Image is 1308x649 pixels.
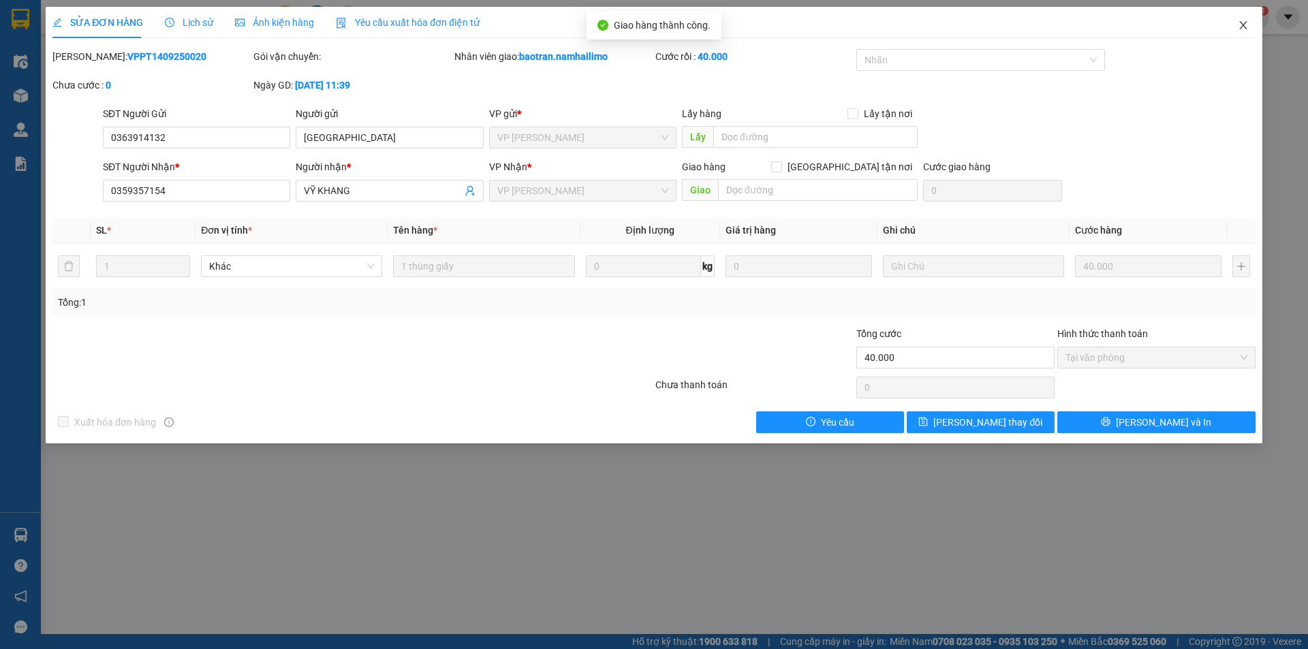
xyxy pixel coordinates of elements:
[682,179,718,201] span: Giao
[682,108,721,119] span: Lấy hàng
[1101,417,1110,428] span: printer
[756,411,904,433] button: exclamation-circleYêu cầu
[165,17,213,28] span: Lịch sử
[209,256,374,276] span: Khác
[336,17,480,28] span: Yêu cầu xuất hóa đơn điện tử
[1238,20,1249,31] span: close
[489,161,527,172] span: VP Nhận
[698,51,728,62] b: 40.000
[918,417,928,428] span: save
[718,179,918,201] input: Dọc đường
[519,51,608,62] b: baotran.namhailimo
[235,17,314,28] span: Ảnh kiện hàng
[52,78,251,93] div: Chưa cước :
[858,106,918,121] span: Lấy tận nơi
[713,126,918,148] input: Dọc đường
[103,106,290,121] div: SĐT Người Gửi
[296,159,483,174] div: Người nhận
[253,49,452,64] div: Gói vận chuyển:
[655,49,854,64] div: Cước rồi :
[1116,415,1211,430] span: [PERSON_NAME] và In
[393,255,574,277] input: VD: Bàn, Ghế
[597,20,608,31] span: check-circle
[782,159,918,174] span: [GEOGRAPHIC_DATA] tận nơi
[726,225,776,236] span: Giá trị hàng
[877,217,1070,244] th: Ghi chú
[726,255,872,277] input: 0
[106,80,111,91] b: 0
[923,180,1062,202] input: Cước giao hàng
[821,415,854,430] span: Yêu cầu
[907,411,1055,433] button: save[PERSON_NAME] thay đổi
[465,185,476,196] span: user-add
[682,161,726,172] span: Giao hàng
[52,17,143,28] span: SỬA ĐƠN HÀNG
[164,417,174,427] span: info-circle
[883,255,1064,277] input: Ghi Chú
[235,18,245,27] span: picture
[69,415,161,430] span: Xuất hóa đơn hàng
[806,417,815,428] span: exclamation-circle
[201,225,252,236] span: Đơn vị tính
[1057,328,1148,339] label: Hình thức thanh toán
[454,49,653,64] div: Nhân viên giao:
[654,377,855,401] div: Chưa thanh toán
[856,328,901,339] span: Tổng cước
[336,18,347,29] img: icon
[497,180,668,201] span: VP Phạm Ngũ Lão
[923,161,991,172] label: Cước giao hàng
[489,106,676,121] div: VP gửi
[393,225,437,236] span: Tên hàng
[1057,411,1256,433] button: printer[PERSON_NAME] và In
[682,126,713,148] span: Lấy
[933,415,1042,430] span: [PERSON_NAME] thay đổi
[253,78,452,93] div: Ngày GD:
[497,127,668,148] span: VP Phan Thiết
[1065,347,1247,368] span: Tại văn phòng
[1224,7,1262,45] button: Close
[1075,255,1221,277] input: 0
[296,106,483,121] div: Người gửi
[96,225,107,236] span: SL
[1075,225,1122,236] span: Cước hàng
[1232,255,1250,277] button: plus
[103,159,290,174] div: SĐT Người Nhận
[58,255,80,277] button: delete
[58,295,505,310] div: Tổng: 1
[701,255,715,277] span: kg
[626,225,674,236] span: Định lượng
[614,20,711,31] span: Giao hàng thành công.
[127,51,206,62] b: VPPT1409250020
[295,80,350,91] b: [DATE] 11:39
[52,18,62,27] span: edit
[52,49,251,64] div: [PERSON_NAME]:
[165,18,174,27] span: clock-circle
